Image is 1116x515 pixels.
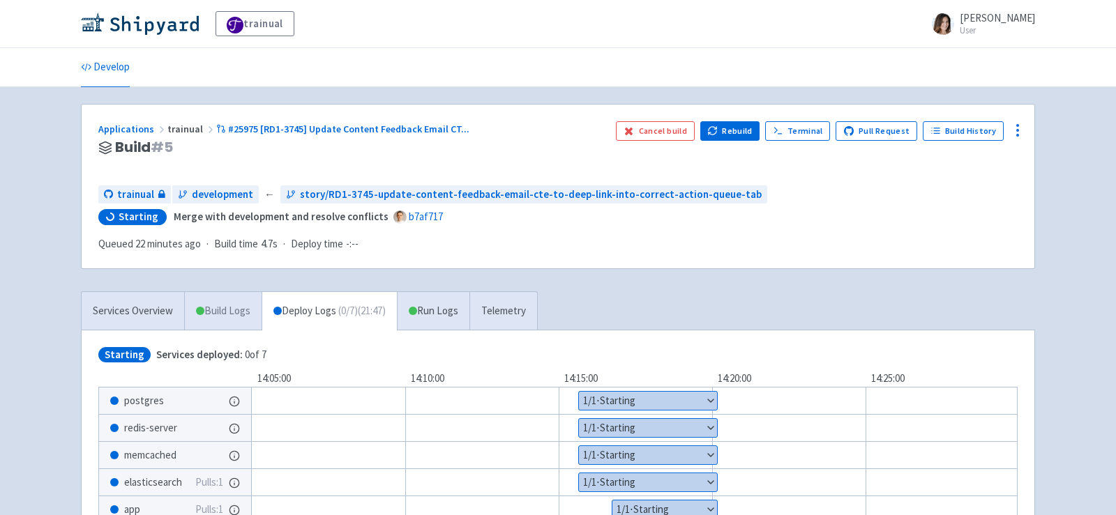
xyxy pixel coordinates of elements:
[397,292,469,330] a: Run Logs
[866,371,1019,387] div: 14:25:00
[174,210,389,223] strong: Merge with development and resolve conflicts
[765,121,830,141] a: Terminal
[124,475,182,491] span: elasticsearch
[262,292,397,330] a: Deploy Logs (0/7)(21:47)
[300,187,762,203] span: story/RD1-3745-update-content-feedback-email-cte-to-deep-link-into-correct-action-queue-tab
[960,11,1035,24] span: [PERSON_NAME]
[923,13,1035,35] a: [PERSON_NAME] User
[700,121,760,141] button: Rebuild
[98,236,367,252] div: · ·
[192,187,253,203] span: development
[405,371,559,387] div: 14:10:00
[119,210,158,224] span: Starting
[151,137,173,157] span: # 5
[712,371,866,387] div: 14:20:00
[923,121,1004,141] a: Build History
[98,185,171,204] a: trainual
[172,185,259,204] a: development
[82,292,184,330] a: Services Overview
[124,393,164,409] span: postgres
[167,123,216,135] span: trainual
[261,236,278,252] span: 4.7s
[559,371,712,387] div: 14:15:00
[214,236,258,252] span: Build time
[469,292,537,330] a: Telemetry
[156,347,266,363] span: 0 of 7
[280,185,767,204] a: story/RD1-3745-update-content-feedback-email-cte-to-deep-link-into-correct-action-queue-tab
[264,187,275,203] span: ←
[291,236,343,252] span: Deploy time
[81,13,199,35] img: Shipyard logo
[98,347,151,363] span: Starting
[98,123,167,135] a: Applications
[195,475,223,491] span: Pulls: 1
[124,420,177,436] span: redis-server
[124,447,176,463] span: memcached
[338,303,386,319] span: ( 0 / 7 ) (21:47)
[98,237,201,250] span: Queued
[616,121,695,141] button: Cancel build
[115,139,173,155] span: Build
[216,11,294,36] a: trainual
[135,237,201,250] time: 22 minutes ago
[216,123,472,135] a: #25975 [RD1-3745] Update Content Feedback Email CT...
[228,123,469,135] span: #25975 [RD1-3745] Update Content Feedback Email CT ...
[836,121,917,141] a: Pull Request
[252,371,405,387] div: 14:05:00
[409,210,443,223] a: b7af717
[81,48,130,87] a: Develop
[960,26,1035,35] small: User
[156,348,243,361] span: Services deployed:
[117,187,154,203] span: trainual
[346,236,359,252] span: -:--
[185,292,262,330] a: Build Logs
